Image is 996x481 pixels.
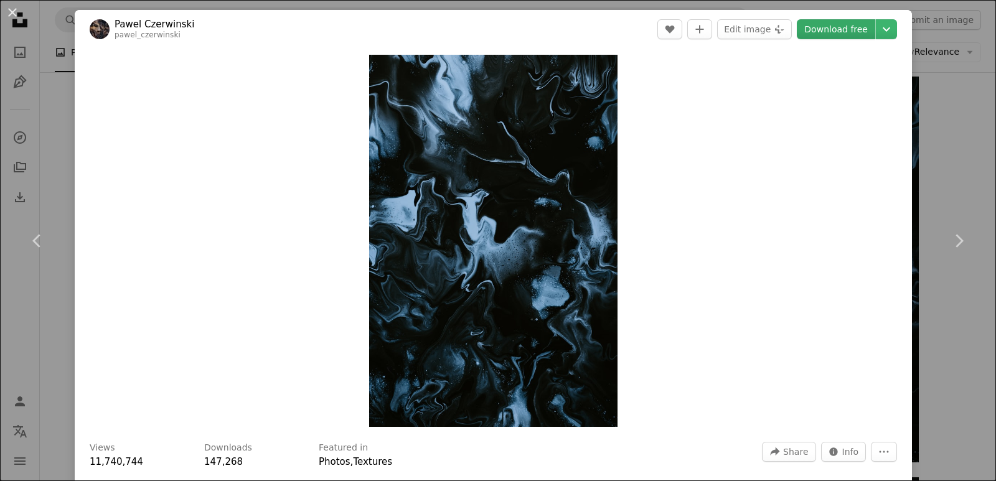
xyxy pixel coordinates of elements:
a: Next [921,181,996,301]
a: Photos [319,456,350,467]
button: Zoom in on this image [369,55,618,427]
h3: Featured in [319,442,368,454]
button: Choose download size [876,19,897,39]
button: More Actions [871,442,897,462]
button: Add to Collection [687,19,712,39]
span: Info [842,442,859,461]
span: 11,740,744 [90,456,143,467]
button: Like [657,19,682,39]
span: Share [783,442,808,461]
img: water splash in close up photography [369,55,618,427]
a: pawel_czerwinski [115,30,181,39]
a: Textures [353,456,392,467]
button: Share this image [762,442,815,462]
button: Edit image [717,19,792,39]
span: 147,268 [204,456,243,467]
a: Pawel Czerwinski [115,18,194,30]
a: Download free [797,19,875,39]
h3: Views [90,442,115,454]
img: Go to Pawel Czerwinski's profile [90,19,110,39]
button: Stats about this image [821,442,867,462]
span: , [350,456,354,467]
h3: Downloads [204,442,252,454]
